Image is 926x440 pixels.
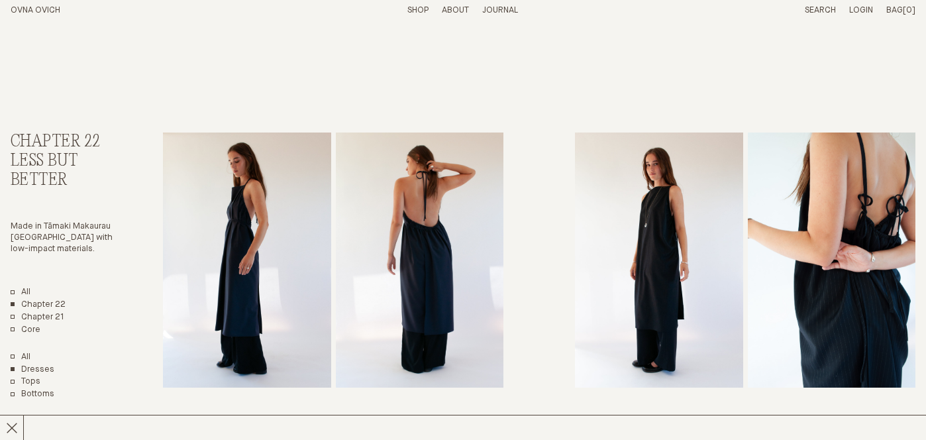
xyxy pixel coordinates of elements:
[886,6,903,15] span: Bag
[407,6,429,15] a: Shop
[11,6,60,15] a: Home
[163,133,331,388] img: Apron Dress
[11,352,30,363] a: Show All
[11,152,115,190] h3: Less But Better
[11,300,66,311] a: Chapter 22
[11,287,30,298] a: All
[482,6,518,15] a: Journal
[11,312,64,323] a: Chapter 21
[442,5,469,17] summary: About
[11,376,40,388] a: Tops
[805,6,836,15] a: Search
[11,364,54,376] a: Dresses
[903,6,915,15] span: [0]
[11,221,115,255] p: Made in Tāmaki Makaurau [GEOGRAPHIC_DATA] with low-impact materials.
[575,133,743,388] img: Apron Dress
[849,6,873,15] a: Login
[11,325,40,336] a: Core
[11,389,54,400] a: Bottoms
[11,133,115,152] h2: Chapter 22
